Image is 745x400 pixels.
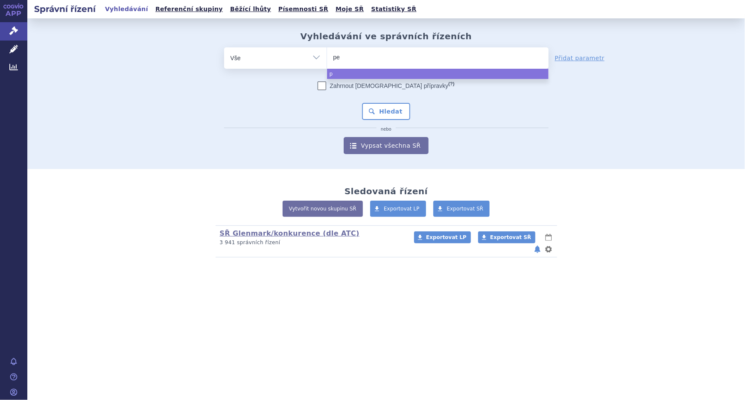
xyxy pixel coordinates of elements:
button: lhůty [544,232,553,242]
button: Hledat [362,103,410,120]
span: Exportovat LP [384,206,420,212]
span: Exportovat SŘ [490,234,531,240]
button: notifikace [533,244,542,254]
a: Vyhledávání [102,3,151,15]
button: nastavení [544,244,553,254]
span: Exportovat LP [426,234,467,240]
a: Písemnosti SŘ [276,3,331,15]
h2: Správní řízení [27,3,102,15]
a: SŘ Glenmark/konkurence (dle ATC) [220,229,359,237]
abbr: (?) [448,81,454,87]
li: p [327,69,549,79]
a: Exportovat SŘ [478,231,535,243]
a: Exportovat SŘ [433,201,490,217]
a: Moje SŘ [333,3,366,15]
a: Běžící lhůty [228,3,274,15]
a: Vypsat všechna SŘ [344,137,428,154]
a: Referenční skupiny [153,3,225,15]
label: Zahrnout [DEMOGRAPHIC_DATA] přípravky [318,82,454,90]
p: 3 941 správních řízení [220,239,403,246]
i: nebo [377,127,396,132]
a: Vytvořit novou skupinu SŘ [283,201,363,217]
h2: Vyhledávání ve správních řízeních [301,31,472,41]
span: Exportovat SŘ [447,206,484,212]
a: Exportovat LP [370,201,426,217]
a: Přidat parametr [555,54,605,62]
a: Statistiky SŘ [368,3,419,15]
h2: Sledovaná řízení [345,186,428,196]
a: Exportovat LP [414,231,471,243]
